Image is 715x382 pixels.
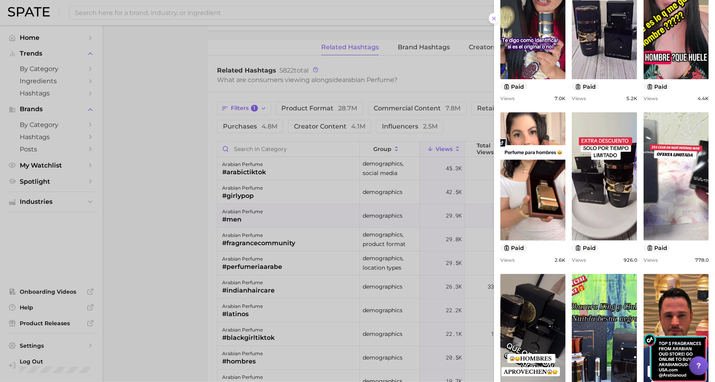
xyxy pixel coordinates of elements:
[500,257,515,263] span: Views
[626,95,637,101] span: 5.2k
[572,257,586,263] span: Views
[554,95,565,101] span: 7.0k
[623,257,637,263] span: 926.0
[500,95,515,101] span: Views
[644,244,671,252] button: paid
[572,244,599,252] button: paid
[644,95,658,101] span: Views
[695,257,709,263] span: 778.0
[572,82,599,91] button: paid
[572,95,586,101] span: Views
[698,95,709,101] span: 4.4k
[554,257,565,263] span: 2.6k
[644,257,658,263] span: Views
[500,82,528,91] button: paid
[500,244,528,252] button: paid
[644,82,671,91] button: paid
